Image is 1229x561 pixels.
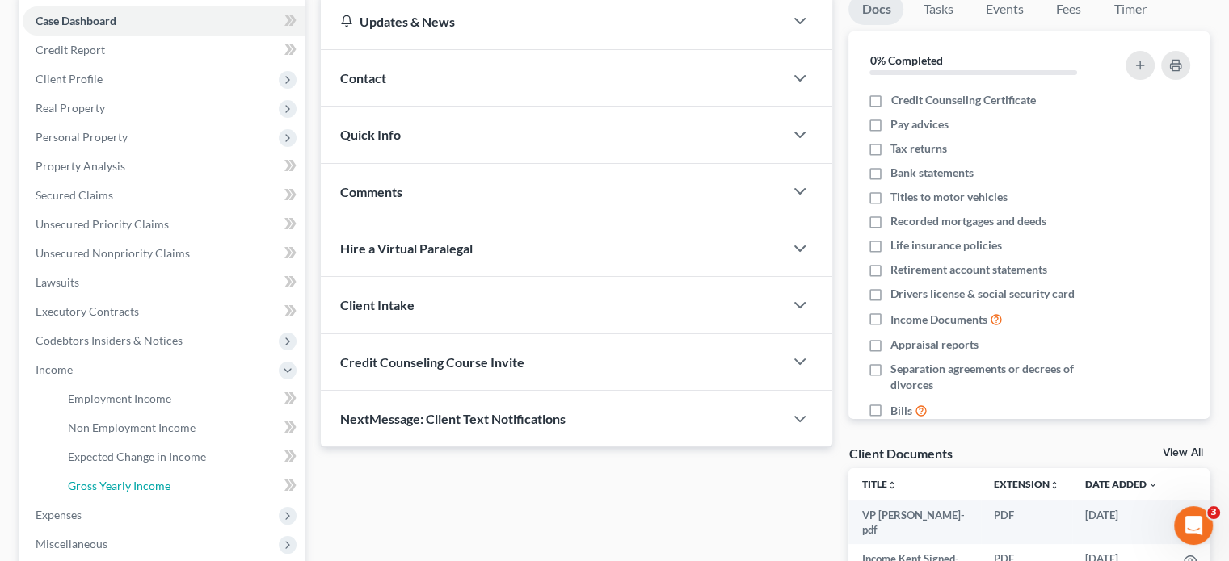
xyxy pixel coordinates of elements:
[1174,506,1213,545] iframe: Intercom live chat
[848,445,952,462] div: Client Documents
[36,246,190,260] span: Unsecured Nonpriority Claims
[981,500,1072,545] td: PDF
[340,70,386,86] span: Contact
[340,241,473,256] span: Hire a Virtual Paralegal
[861,478,896,490] a: Titleunfold_more
[1085,478,1158,490] a: Date Added expand_more
[36,217,169,231] span: Unsecured Priority Claims
[890,262,1047,278] span: Retirement account statements
[1163,447,1203,458] a: View All
[340,13,764,30] div: Updates & News
[36,101,105,115] span: Real Property
[890,237,1002,253] span: Life insurance policies
[890,140,947,157] span: Tax returns
[890,165,974,181] span: Bank statements
[890,361,1105,393] span: Separation agreements or decrees of divorces
[994,478,1059,490] a: Extensionunfold_more
[23,36,305,65] a: Credit Report
[886,480,896,490] i: unfold_more
[36,14,116,27] span: Case Dashboard
[340,354,524,370] span: Credit Counseling Course Invite
[23,181,305,210] a: Secured Claims
[36,304,139,318] span: Executory Contracts
[1148,480,1158,490] i: expand_more
[36,72,103,86] span: Client Profile
[36,275,79,289] span: Lawsuits
[23,6,305,36] a: Case Dashboard
[890,337,979,353] span: Appraisal reports
[36,130,128,144] span: Personal Property
[36,333,183,347] span: Codebtors Insiders & Notices
[23,210,305,239] a: Unsecured Priority Claims
[23,268,305,297] a: Lawsuits
[340,411,566,426] span: NextMessage: Client Text Notifications
[36,508,82,521] span: Expenses
[340,297,415,312] span: Client Intake
[890,116,949,132] span: Pay advices
[890,403,912,419] span: Bills
[36,43,105,57] span: Credit Report
[890,92,1035,108] span: Credit Counseling Certificate
[36,537,107,551] span: Miscellaneous
[68,391,171,405] span: Employment Income
[36,362,73,376] span: Income
[1072,500,1171,545] td: [DATE]
[55,413,305,442] a: Non Employment Income
[55,471,305,500] a: Gross Yearly Income
[23,297,305,326] a: Executory Contracts
[68,421,196,434] span: Non Employment Income
[890,189,1008,205] span: Titles to motor vehicles
[23,152,305,181] a: Property Analysis
[36,188,113,202] span: Secured Claims
[68,479,170,492] span: Gross Yearly Income
[55,442,305,471] a: Expected Change in Income
[848,500,981,545] td: VP [PERSON_NAME]-pdf
[1207,506,1220,519] span: 3
[340,184,402,199] span: Comments
[68,450,206,463] span: Expected Change in Income
[890,213,1046,229] span: Recorded mortgages and deeds
[340,127,401,142] span: Quick Info
[890,312,987,328] span: Income Documents
[36,159,125,173] span: Property Analysis
[55,384,305,413] a: Employment Income
[1050,480,1059,490] i: unfold_more
[869,53,942,67] strong: 0% Completed
[23,239,305,268] a: Unsecured Nonpriority Claims
[890,286,1075,302] span: Drivers license & social security card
